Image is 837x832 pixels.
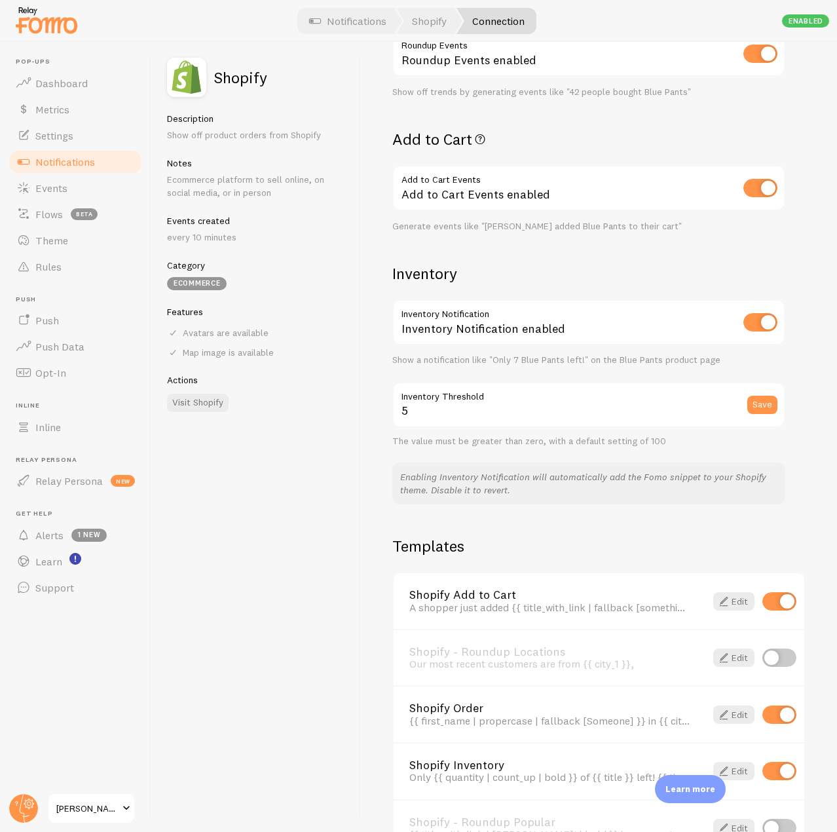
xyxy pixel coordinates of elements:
[35,421,61,434] span: Inline
[400,470,777,497] p: Enabling Inventory Notification will automatically add the Fomo snippet to your Shopify theme. Di...
[713,706,754,724] a: Edit
[392,129,785,149] h2: Add to Cart
[8,360,143,386] a: Opt-In
[35,260,62,273] span: Rules
[8,522,143,548] a: Alerts 1 new
[14,3,79,37] img: fomo-relay-logo-orange.svg
[392,299,785,347] div: Inventory Notification enabled
[167,157,344,169] h5: Notes
[167,215,344,227] h5: Events created
[16,402,143,410] span: Inline
[71,208,98,220] span: beta
[392,221,785,233] div: Generate events like "[PERSON_NAME] added Blue Pants to their cart"
[392,382,785,404] label: Inventory Threshold
[409,646,690,658] a: Shopify - Roundup Locations
[35,208,63,221] span: Flows
[167,277,227,290] div: eCommerce
[747,396,777,414] button: Save
[35,529,64,542] span: Alerts
[8,254,143,280] a: Rules
[409,816,690,828] a: Shopify - Roundup Popular
[409,771,690,783] div: Only {{ quantity | count_up | bold }} of {{ title }} left! {{ time_ago }}
[392,436,785,447] div: The value must be greater than zero, with a default setting of 100
[35,155,95,168] span: Notifications
[8,414,143,440] a: Inline
[713,762,754,780] a: Edit
[655,775,726,803] div: Learn more
[8,149,143,175] a: Notifications
[392,31,785,79] div: Roundup Events enabled
[8,123,143,149] a: Settings
[8,201,143,227] a: Flows beta
[167,347,344,358] div: Map image is available
[167,173,344,199] p: Ecommerce platform to sell online, on social media, or in person
[392,536,806,556] h2: Templates
[69,553,81,565] svg: <p>Watch New Feature Tutorials!</p>
[35,234,68,247] span: Theme
[409,715,690,727] div: {{ first_name | propercase | fallback [Someone] }} in {{ city | fallback [somewhere cool] }}, {{ ...
[8,70,143,96] a: Dashboard
[392,354,785,366] div: Show a notification like "Only 7 Blue Pants left!" on the Blue Pants product page
[35,129,73,142] span: Settings
[16,295,143,304] span: Push
[167,113,344,124] h5: Description
[167,394,229,412] a: Visit Shopify
[16,510,143,518] span: Get Help
[56,801,119,816] span: [PERSON_NAME]-test-store
[409,658,690,670] div: Our most recent customers are from {{ city_1 }},
[214,69,267,85] h2: Shopify
[167,259,344,271] h5: Category
[8,307,143,333] a: Push
[35,366,66,379] span: Opt-In
[35,181,67,195] span: Events
[16,58,143,66] span: Pop-ups
[8,333,143,360] a: Push Data
[35,555,62,568] span: Learn
[16,456,143,464] span: Relay Persona
[47,793,136,824] a: [PERSON_NAME]-test-store
[409,601,690,613] div: A shopper just added {{ title_with_link | fallback [something] }} to their cart {{ time_ago }}
[111,475,135,487] span: new
[167,128,344,142] p: Show off product orders from Shopify
[167,306,344,318] h5: Features
[35,340,84,353] span: Push Data
[713,592,754,611] a: Edit
[392,263,785,284] h2: Inventory
[167,374,344,386] h5: Actions
[8,548,143,575] a: Learn
[8,96,143,123] a: Metrics
[167,327,344,339] div: Avatars are available
[8,175,143,201] a: Events
[35,474,103,487] span: Relay Persona
[8,468,143,494] a: Relay Persona new
[392,86,785,98] div: Show off trends by generating events like "42 people bought Blue Pants"
[35,77,88,90] span: Dashboard
[35,581,74,594] span: Support
[8,227,143,254] a: Theme
[167,58,206,97] img: fomo_icons_shopify.svg
[665,783,715,795] p: Learn more
[713,649,754,667] a: Edit
[167,231,344,244] p: every 10 minutes
[71,529,107,542] span: 1 new
[409,589,690,601] a: Shopify Add to Cart
[35,314,59,327] span: Push
[409,702,690,714] a: Shopify Order
[35,103,69,116] span: Metrics
[409,759,690,771] a: Shopify Inventory
[8,575,143,601] a: Support
[392,165,785,213] div: Add to Cart Events enabled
